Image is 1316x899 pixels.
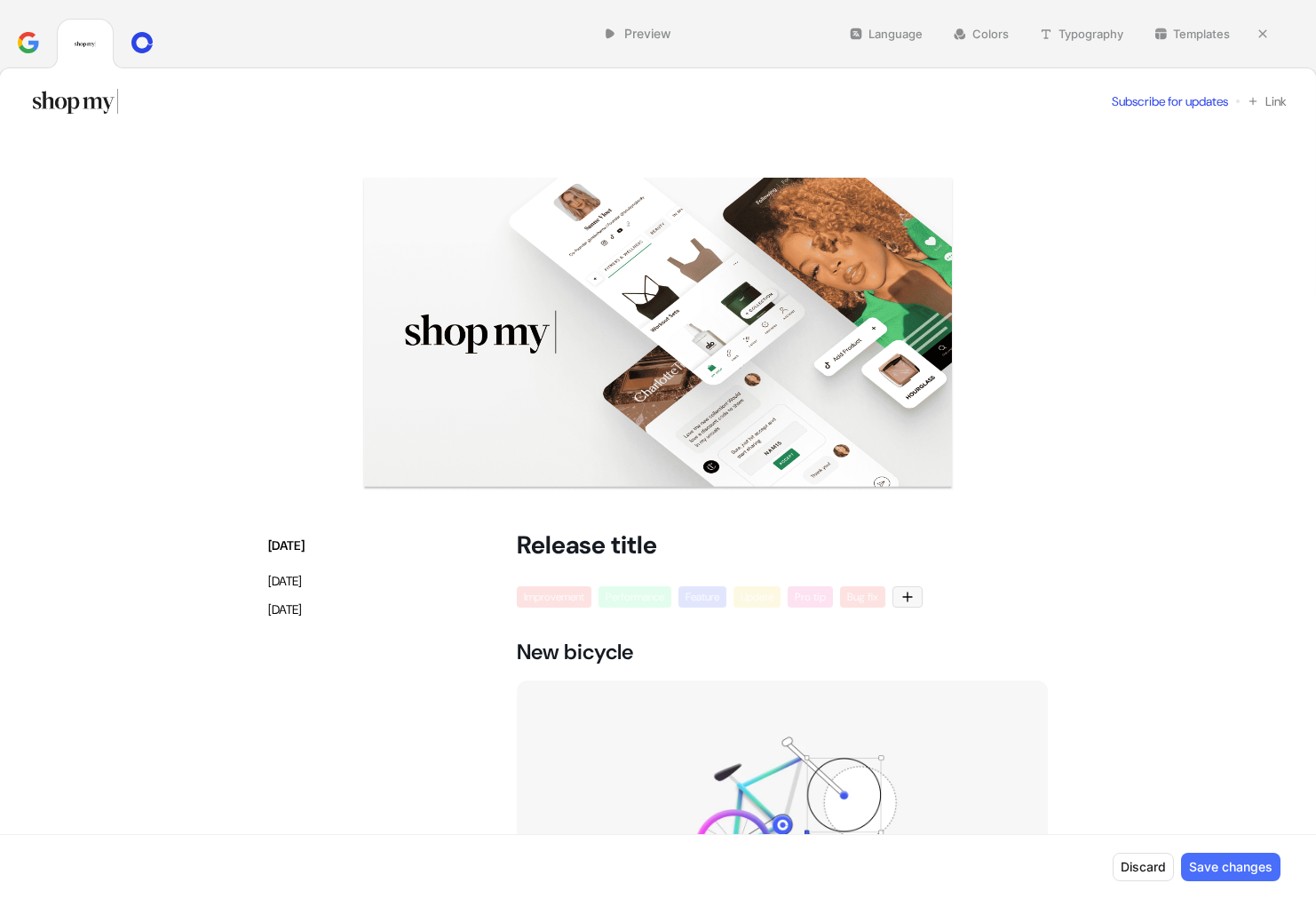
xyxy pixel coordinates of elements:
[1113,853,1174,881] button: Discard
[841,21,931,46] button: Language
[268,570,368,592] li: [DATE]
[595,20,679,48] a: Preview
[1146,21,1238,46] button: Templates
[517,586,591,608] div: Improvement
[1107,88,1233,115] div: Subscribe for updates
[75,34,96,55] img: d72d8370-dfec-4083-a48a-76da38def10f.png
[1031,21,1131,46] button: Typography
[33,84,118,119] img: 30bdee20-5736-4b33-a761-79279f99d939.png
[267,178,1049,490] img: Hero image
[840,586,885,608] div: Bug fix
[1243,88,1291,115] div: Link
[517,535,1048,556] h2: Release title
[268,599,368,620] li: [DATE]
[788,586,833,608] div: Pro tip
[257,523,379,632] div: [DATE][DATE][DATE]
[268,535,368,556] li: [DATE]
[1248,92,1287,110] div: Link
[1181,853,1280,881] button: Save changes
[599,586,671,608] div: Performance
[93,166,1223,502] div: Hero image
[1112,92,1228,110] div: Subscribe for updates
[517,638,1048,666] h3: New bicycle
[945,21,1017,46] button: Colors
[733,586,781,608] div: Update
[678,586,726,608] div: Feature
[505,575,1059,619] div: ImprovementPerformanceFeatureUpdatePro tipBug fix
[505,523,1059,568] div: Release title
